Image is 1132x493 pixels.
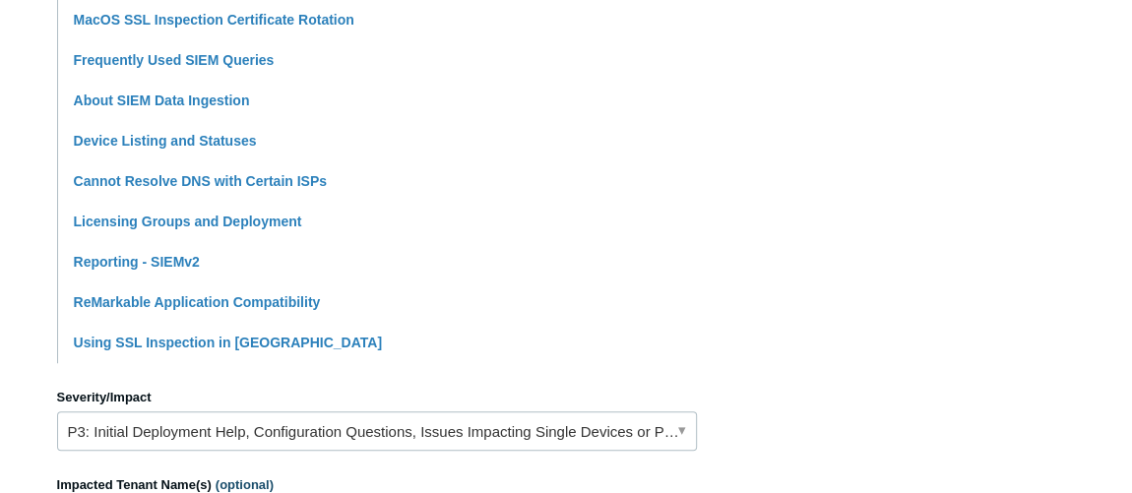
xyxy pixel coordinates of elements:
a: MacOS SSL Inspection Certificate Rotation [74,12,354,28]
a: Frequently Used SIEM Queries [74,52,275,68]
span: (optional) [216,477,274,492]
a: Licensing Groups and Deployment [74,214,302,229]
a: Cannot Resolve DNS with Certain ISPs [74,173,328,189]
label: Severity/Impact [57,388,697,407]
a: P3: Initial Deployment Help, Configuration Questions, Issues Impacting Single Devices or Past Out... [57,411,697,451]
a: Using SSL Inspection in [GEOGRAPHIC_DATA] [74,335,382,350]
a: Device Listing and Statuses [74,133,257,149]
a: ReMarkable Application Compatibility [74,294,321,310]
a: About SIEM Data Ingestion [74,92,250,108]
a: Reporting - SIEMv2 [74,254,200,270]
